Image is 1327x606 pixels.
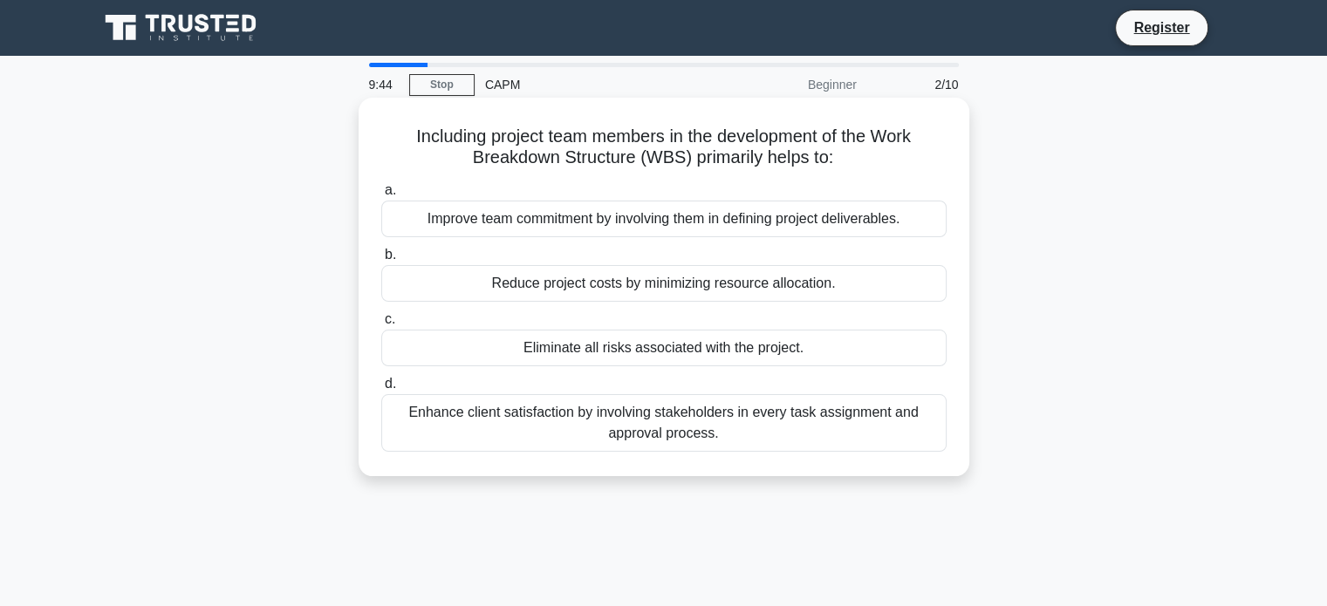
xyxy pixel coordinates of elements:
[359,67,409,102] div: 9:44
[715,67,867,102] div: Beginner
[381,265,947,302] div: Reduce project costs by minimizing resource allocation.
[381,330,947,366] div: Eliminate all risks associated with the project.
[1123,17,1200,38] a: Register
[867,67,969,102] div: 2/10
[385,182,396,197] span: a.
[385,247,396,262] span: b.
[381,201,947,237] div: Improve team commitment by involving them in defining project deliverables.
[409,74,475,96] a: Stop
[385,311,395,326] span: c.
[385,376,396,391] span: d.
[475,67,715,102] div: CAPM
[381,394,947,452] div: Enhance client satisfaction by involving stakeholders in every task assignment and approval process.
[380,126,948,169] h5: Including project team members in the development of the Work Breakdown Structure (WBS) primarily...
